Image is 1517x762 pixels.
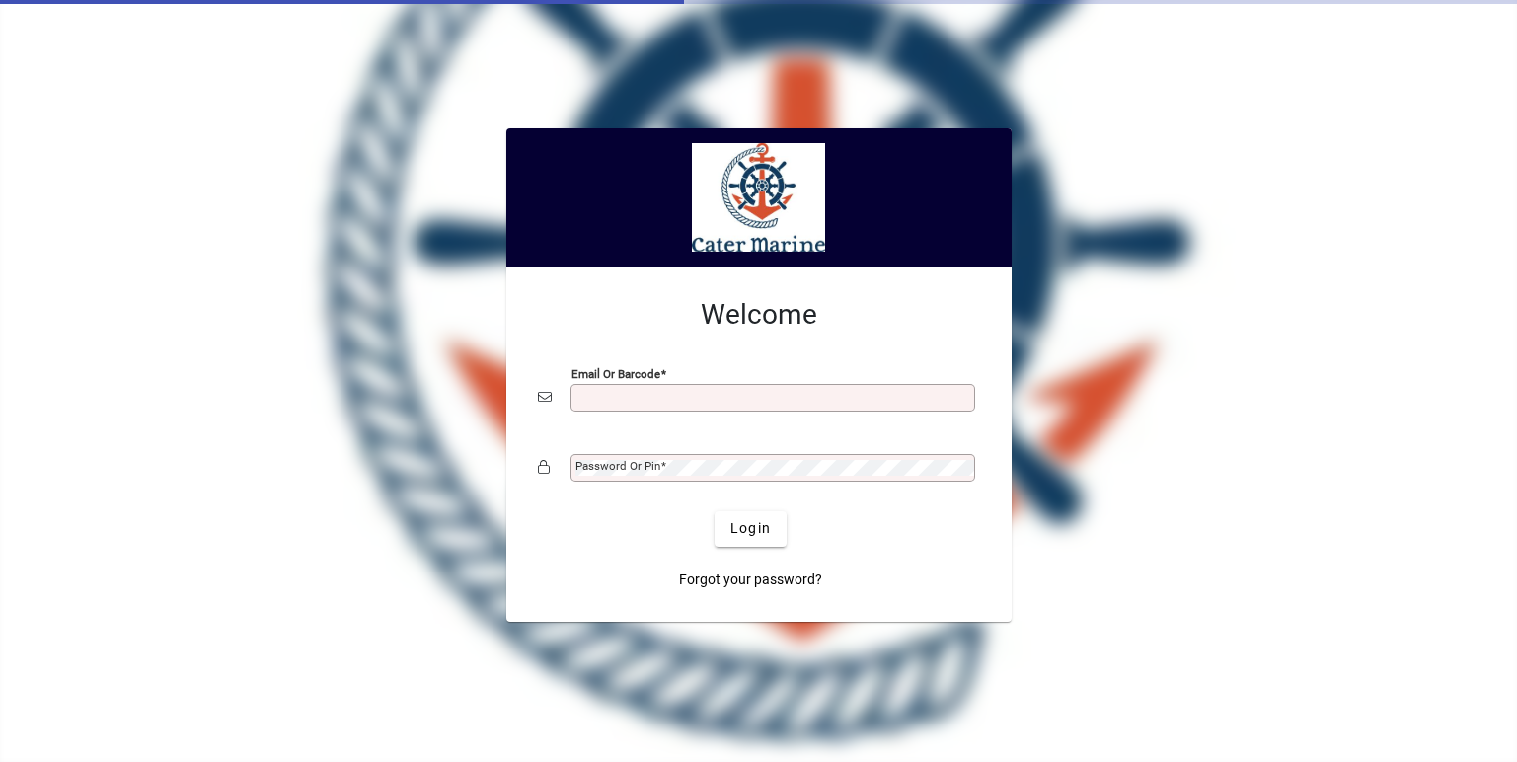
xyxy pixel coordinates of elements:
button: Login [715,511,787,547]
h2: Welcome [538,298,980,332]
span: Forgot your password? [679,570,822,590]
span: Login [730,518,771,539]
a: Forgot your password? [671,563,830,598]
mat-label: Password or Pin [575,459,660,473]
mat-label: Email or Barcode [571,366,660,380]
